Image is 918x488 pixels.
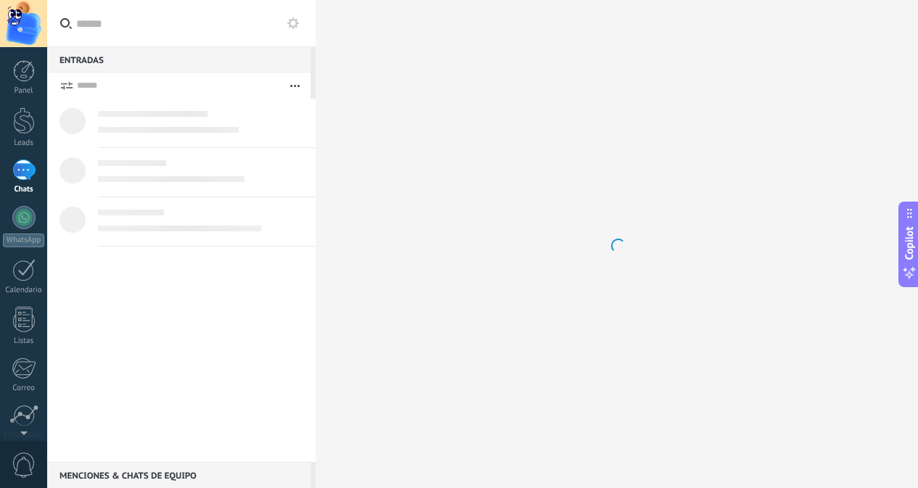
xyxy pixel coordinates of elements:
div: WhatsApp [3,233,44,247]
div: Listas [3,336,45,346]
button: Más [279,73,311,99]
div: Leads [3,138,45,148]
div: Menciones & Chats de equipo [47,462,311,488]
span: Copilot [902,226,917,260]
div: Chats [3,185,45,194]
div: Correo [3,384,45,393]
div: Entradas [47,46,311,73]
div: Panel [3,86,45,96]
div: Calendario [3,286,45,295]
